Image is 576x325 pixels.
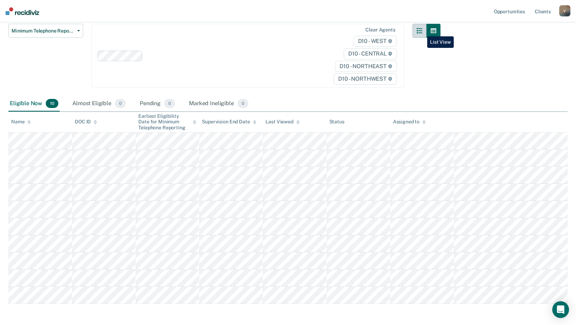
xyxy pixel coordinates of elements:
[188,96,250,111] div: Marked Ineligible0
[202,119,256,125] div: Supervision End Date
[559,5,570,16] button: V
[329,119,344,125] div: Status
[344,48,397,59] span: D10 - CENTRAL
[334,73,396,85] span: D10 - NORTHWEST
[71,96,127,111] div: Almost Eligible0
[365,27,395,33] div: Clear agents
[115,99,126,108] span: 0
[393,119,426,125] div: Assigned to
[265,119,299,125] div: Last Viewed
[6,7,39,15] img: Recidiviz
[75,119,97,125] div: DOC ID
[335,61,396,72] span: D10 - NORTHEAST
[12,28,74,34] span: Minimum Telephone Reporting
[164,99,175,108] span: 0
[138,113,196,131] div: Earliest Eligibility Date for Minimum Telephone Reporting
[238,99,248,108] span: 0
[46,99,58,108] span: 10
[353,36,397,47] span: D10 - WEST
[8,96,60,111] div: Eligible Now10
[552,301,569,318] div: Open Intercom Messenger
[11,119,31,125] div: Name
[8,24,83,38] button: Minimum Telephone Reporting
[138,96,176,111] div: Pending0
